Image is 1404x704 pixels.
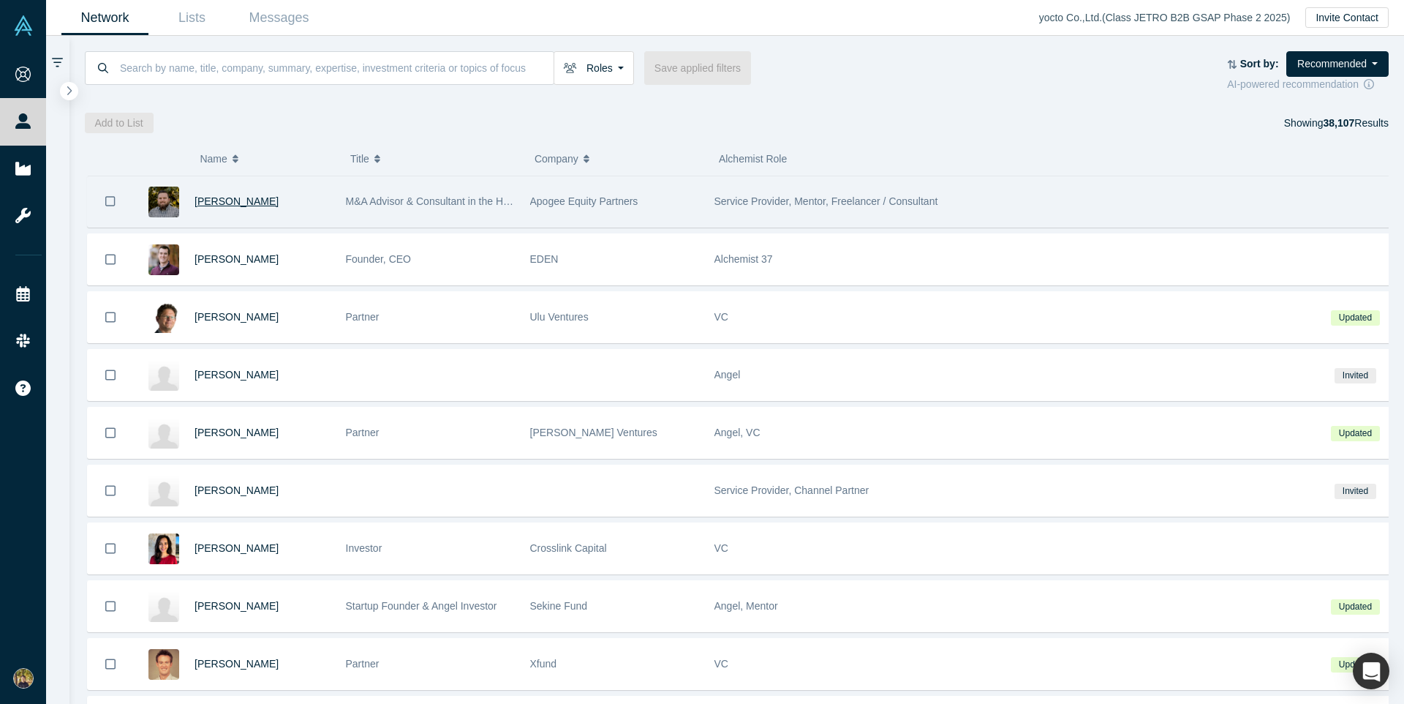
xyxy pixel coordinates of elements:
[148,302,179,333] img: Clint Korver's Profile Image
[148,649,179,680] img: Brandon Farwell's Profile Image
[195,600,279,612] a: [PERSON_NAME]
[346,600,497,612] span: Startup Founder & Angel Investor
[148,244,179,275] img: Ben Phillips's Profile Image
[714,484,869,496] span: Service Provider, Channel Partner
[1323,117,1389,129] span: Results
[61,1,148,35] a: Network
[530,311,589,323] span: Ulu Ventures
[346,658,380,670] span: Partner
[530,542,607,554] span: Crosslink Capital
[200,143,335,174] button: Name
[530,658,557,670] span: Xfund
[714,658,728,670] span: VC
[530,253,559,265] span: EDEN
[195,658,279,670] a: [PERSON_NAME]
[1286,51,1389,77] button: Recommended
[195,542,279,554] a: [PERSON_NAME]
[88,523,133,574] button: Bookmark
[1305,7,1389,28] button: Invite Contact
[88,292,133,342] button: Bookmark
[148,476,179,506] img: Brian Feenie's Profile Image
[346,311,380,323] span: Partner
[13,668,34,689] img: Takafumi Kawano's Account
[1331,310,1379,326] span: Updated
[714,195,938,207] span: Service Provider, Mentor, Freelancer / Consultant
[554,51,634,85] button: Roles
[1039,10,1306,26] div: yocto Co.,Ltd. ( Class JETRO B2B GSAP Phase 2 2025 )
[1227,77,1389,92] div: AI-powered recommendation
[535,143,703,174] button: Company
[1240,58,1279,70] strong: Sort by:
[195,427,279,438] a: [PERSON_NAME]
[644,51,751,85] button: Save applied filters
[346,427,380,438] span: Partner
[714,542,728,554] span: VC
[88,465,133,516] button: Bookmark
[88,408,133,458] button: Bookmark
[235,1,322,35] a: Messages
[88,581,133,632] button: Bookmark
[195,195,279,207] a: [PERSON_NAME]
[1323,117,1354,129] strong: 38,107
[714,311,728,323] span: VC
[88,176,133,227] button: Bookmark
[1331,426,1379,441] span: Updated
[535,143,578,174] span: Company
[1331,657,1379,673] span: Updated
[88,350,133,400] button: Bookmark
[346,195,605,207] span: M&A Advisor & Consultant in the Home Services Industry
[195,369,279,381] a: [PERSON_NAME]
[719,153,787,165] span: Alchemist Role
[200,143,227,174] span: Name
[530,195,638,207] span: Apogee Equity Partners
[88,639,133,689] button: Bookmark
[350,143,369,174] span: Title
[1284,113,1389,133] div: Showing
[148,418,179,449] img: Julia Huang's Profile Image
[85,113,154,133] button: Add to List
[13,15,34,36] img: Alchemist Vault Logo
[195,253,279,265] a: [PERSON_NAME]
[530,600,588,612] span: Sekine Fund
[148,1,235,35] a: Lists
[195,311,279,323] a: [PERSON_NAME]
[1335,368,1375,383] span: Invited
[714,369,741,381] span: Angel
[195,484,279,496] a: [PERSON_NAME]
[350,143,519,174] button: Title
[118,50,554,85] input: Search by name, title, company, summary, expertise, investment criteria or topics of focus
[1335,484,1375,499] span: Invited
[714,600,778,612] span: Angel, Mentor
[148,591,179,622] img: Ryota Sekine's Profile Image
[148,533,179,564] img: Anisha Suterwala's Profile Image
[530,427,657,438] span: [PERSON_NAME] Ventures
[714,427,760,438] span: Angel, VC
[714,253,773,265] span: Alchemist 37
[346,542,382,554] span: Investor
[88,234,133,285] button: Bookmark
[1331,599,1379,615] span: Updated
[346,253,412,265] span: Founder, CEO
[148,360,179,391] img: Takafumi Murakami's Profile Image
[148,187,179,217] img: Brendan Hughson's Profile Image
